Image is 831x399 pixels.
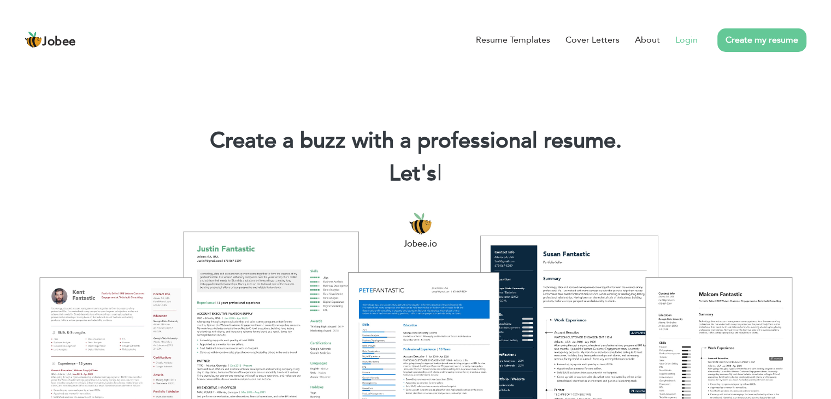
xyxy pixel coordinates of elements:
h2: Let's [16,160,815,188]
h1: Create a buzz with a professional resume. [16,127,815,155]
a: About [635,33,660,46]
a: Jobee [25,31,76,49]
img: jobee.io [25,31,42,49]
a: Login [675,33,698,46]
a: Cover Letters [565,33,620,46]
span: | [437,159,442,189]
a: Resume Templates [476,33,550,46]
a: Create my resume [717,28,806,52]
span: Jobee [42,36,76,48]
